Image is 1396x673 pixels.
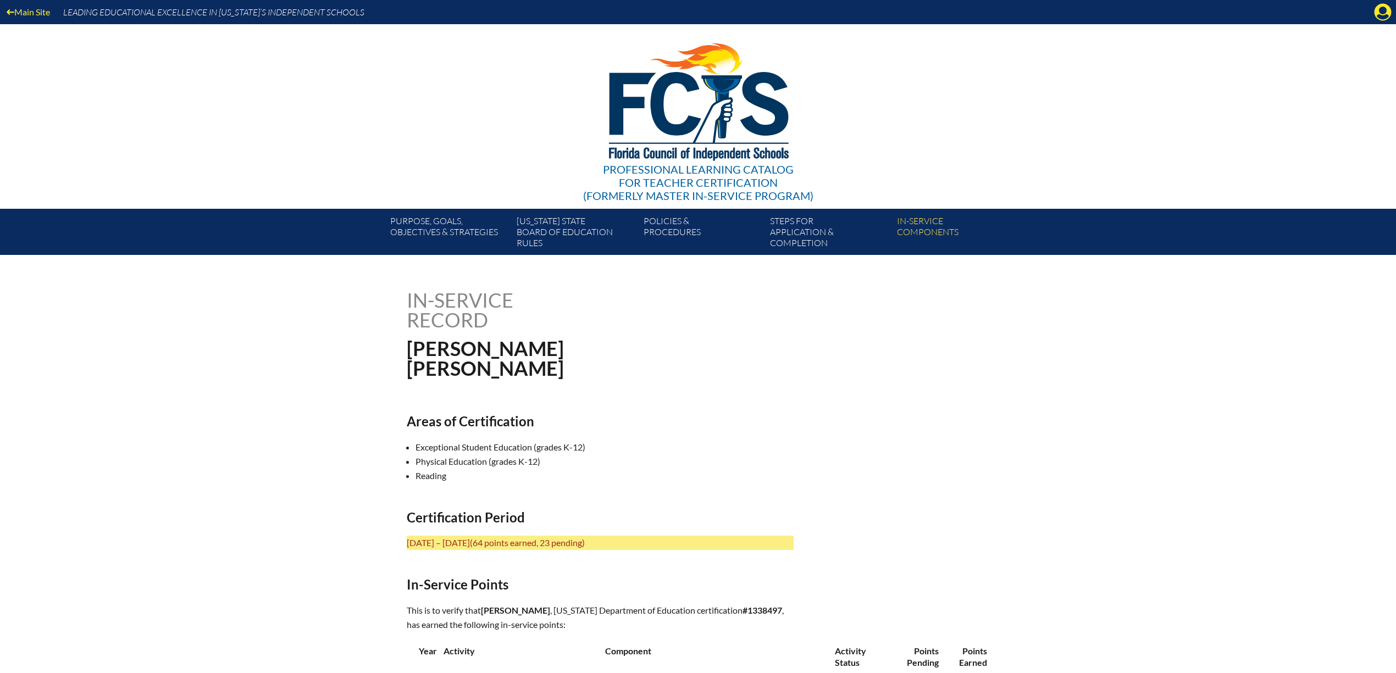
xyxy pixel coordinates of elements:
th: Points Earned [941,641,989,673]
span: [PERSON_NAME] [481,605,550,615]
a: Main Site [2,4,54,19]
h1: In-service record [407,290,628,330]
img: FCISlogo221.eps [585,24,812,174]
p: This is to verify that , [US_STATE] Department of Education certification , has earned the follow... [407,603,794,632]
h2: Certification Period [407,509,794,525]
th: Activity [439,641,601,673]
li: Reading [416,469,802,483]
h2: In-Service Points [407,576,794,592]
h2: Areas of Certification [407,413,794,429]
a: Steps forapplication & completion [766,213,892,255]
b: #1338497 [743,605,782,615]
svg: Manage account [1374,3,1392,21]
th: Year [407,641,439,673]
th: Points Pending [889,641,941,673]
span: for Teacher Certification [619,176,778,189]
a: Policies &Procedures [639,213,766,255]
th: Activity Status [830,641,889,673]
p: [DATE] – [DATE] [407,536,794,550]
a: Purpose, goals,objectives & strategies [386,213,512,255]
a: In-servicecomponents [893,213,1019,255]
span: (64 points earned, 23 pending) [470,537,585,548]
a: Professional Learning Catalog for Teacher Certification(formerly Master In-service Program) [579,22,818,204]
a: [US_STATE] StateBoard of Education rules [512,213,639,255]
h1: [PERSON_NAME] [PERSON_NAME] [407,338,768,378]
li: Exceptional Student Education (grades K-12) [416,440,802,454]
th: Component [601,641,830,673]
div: Professional Learning Catalog (formerly Master In-service Program) [583,163,813,202]
li: Physical Education (grades K-12) [416,454,802,469]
